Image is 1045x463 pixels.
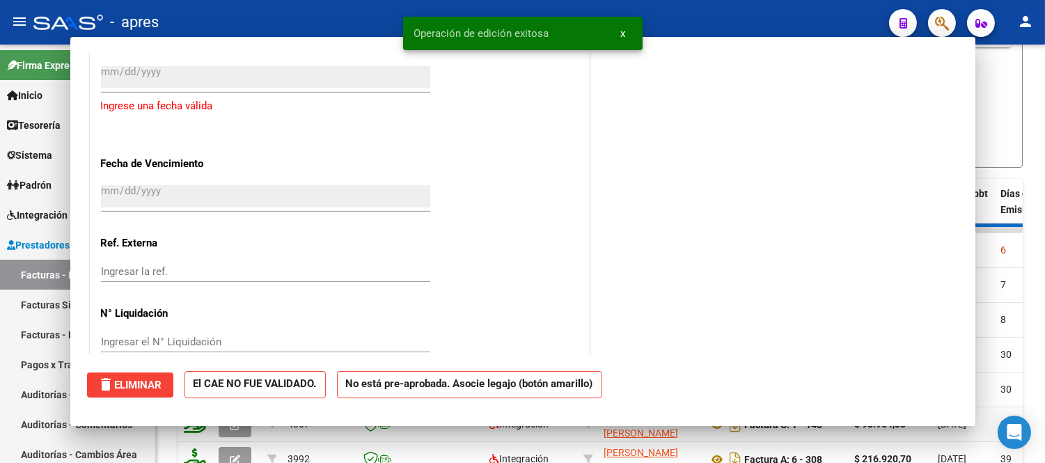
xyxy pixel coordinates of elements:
span: Inicio [7,88,42,103]
span: 7 [1000,279,1006,290]
strong: El CAE NO FUE VALIDADO. [184,371,326,398]
strong: Factura C: 1 - 145 [744,419,822,430]
strong: No está pre-aprobada. Asocie legajo (botón amarillo) [337,371,602,398]
span: Sistema [7,148,52,163]
div: Open Intercom Messenger [998,416,1031,449]
mat-icon: menu [11,13,28,30]
span: 8 [1000,314,1006,325]
span: 30 [1000,349,1012,360]
mat-icon: delete [98,376,115,393]
p: Fecha de Vencimiento [101,156,244,172]
span: Tesorería [7,118,61,133]
button: x [610,21,637,46]
span: Padrón [7,178,52,193]
button: Eliminar [87,372,173,398]
span: - apres [110,7,159,38]
span: [PERSON_NAME] [604,447,678,458]
p: N° Liquidación [101,306,244,322]
span: 6 [1000,244,1006,256]
span: 30 [1000,384,1012,395]
p: Ingrese una fecha válida [101,98,579,114]
span: Integración (discapacidad) [7,207,136,223]
span: Firma Express [7,58,79,73]
p: Ref. Externa [101,235,244,251]
span: x [621,27,626,40]
span: Eliminar [98,379,162,391]
mat-icon: person [1017,13,1034,30]
span: Operación de edición exitosa [414,26,549,40]
span: Prestadores / Proveedores [7,237,134,253]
